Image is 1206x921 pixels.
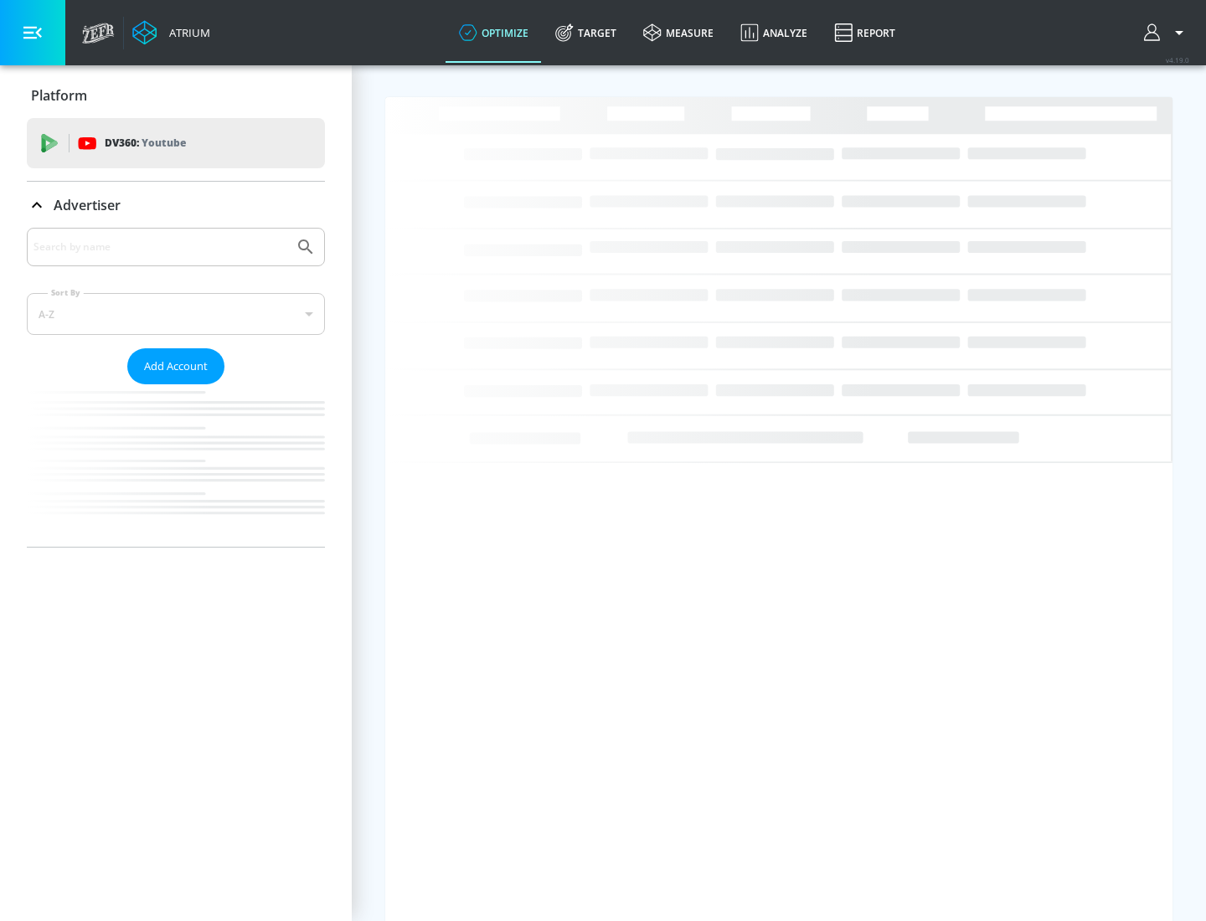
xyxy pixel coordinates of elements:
[27,182,325,229] div: Advertiser
[27,228,325,547] div: Advertiser
[48,287,84,298] label: Sort By
[105,134,186,152] p: DV360:
[1166,55,1189,64] span: v 4.19.0
[144,357,208,376] span: Add Account
[27,118,325,168] div: DV360: Youtube
[162,25,210,40] div: Atrium
[27,384,325,547] nav: list of Advertiser
[542,3,630,63] a: Target
[132,20,210,45] a: Atrium
[142,134,186,152] p: Youtube
[33,236,287,258] input: Search by name
[127,348,224,384] button: Add Account
[27,293,325,335] div: A-Z
[821,3,909,63] a: Report
[630,3,727,63] a: measure
[727,3,821,63] a: Analyze
[446,3,542,63] a: optimize
[27,72,325,119] div: Platform
[54,196,121,214] p: Advertiser
[31,86,87,105] p: Platform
